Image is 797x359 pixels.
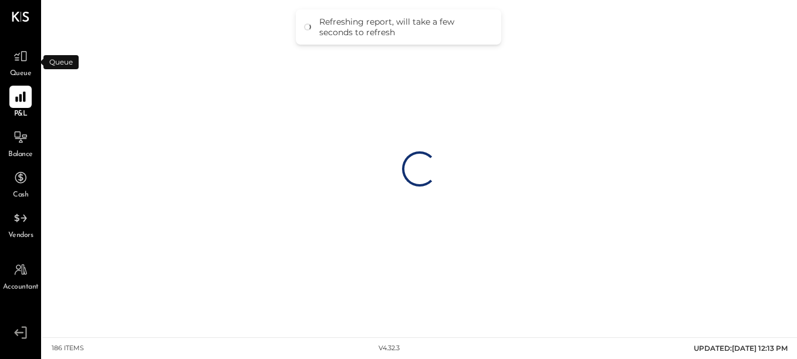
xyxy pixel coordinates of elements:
[1,167,40,201] a: Cash
[14,109,28,120] span: P&L
[1,126,40,160] a: Balance
[8,150,33,160] span: Balance
[8,231,33,241] span: Vendors
[319,16,489,38] div: Refreshing report, will take a few seconds to refresh
[13,190,28,201] span: Cash
[1,207,40,241] a: Vendors
[1,45,40,79] a: Queue
[379,344,400,353] div: v 4.32.3
[10,69,32,79] span: Queue
[43,55,79,69] div: Queue
[1,86,40,120] a: P&L
[3,282,39,293] span: Accountant
[694,344,788,353] span: UPDATED: [DATE] 12:13 PM
[1,259,40,293] a: Accountant
[52,344,84,353] div: 186 items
